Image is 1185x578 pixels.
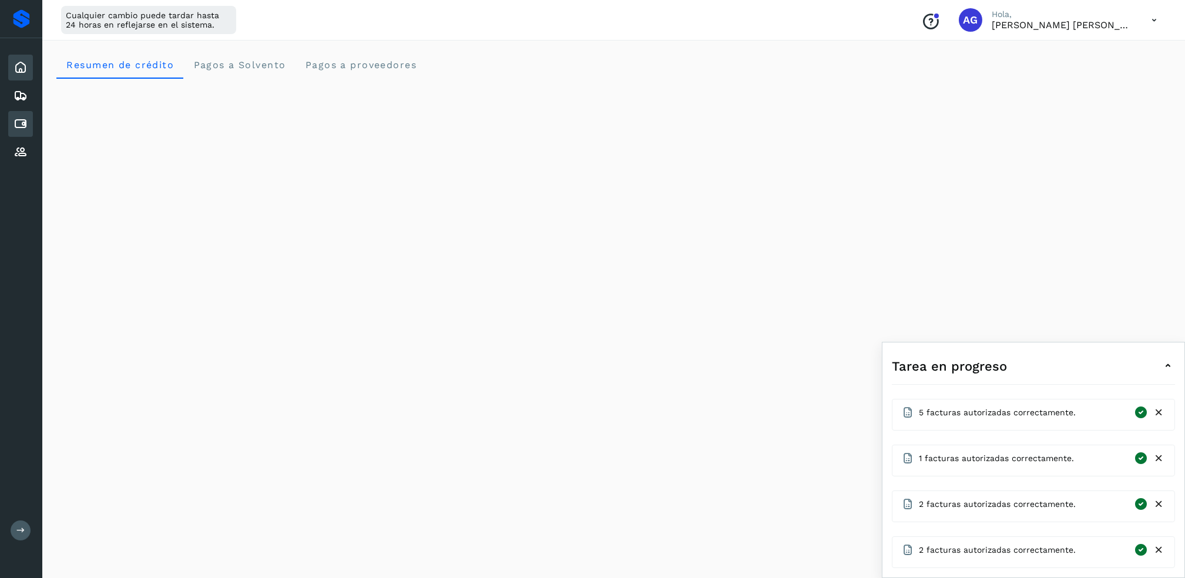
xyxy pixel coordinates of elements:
[8,111,33,137] div: Cuentas por pagar
[61,6,236,34] div: Cualquier cambio puede tardar hasta 24 horas en reflejarse en el sistema.
[892,352,1175,380] div: Tarea en progreso
[193,59,286,70] span: Pagos a Solvento
[8,139,33,165] div: Proveedores
[992,19,1133,31] p: Abigail Gonzalez Leon
[8,55,33,80] div: Inicio
[992,9,1133,19] p: Hola,
[892,357,1007,376] span: Tarea en progreso
[66,59,174,70] span: Resumen de crédito
[919,544,1076,556] span: 2 facturas autorizadas correctamente.
[919,452,1074,465] span: 1 facturas autorizadas correctamente.
[919,406,1076,419] span: 5 facturas autorizadas correctamente.
[8,83,33,109] div: Embarques
[304,59,417,70] span: Pagos a proveedores
[919,498,1076,510] span: 2 facturas autorizadas correctamente.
